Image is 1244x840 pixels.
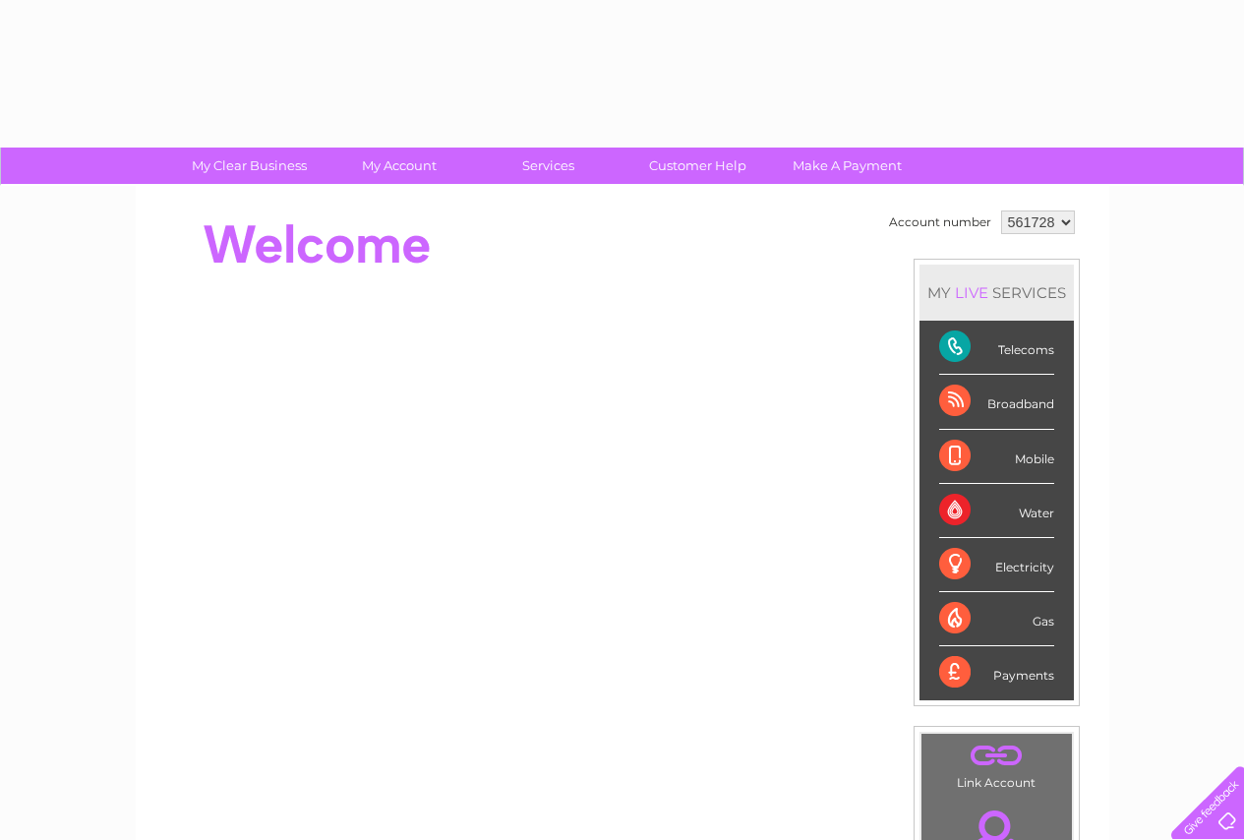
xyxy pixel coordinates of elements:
[939,538,1054,592] div: Electricity
[318,148,480,184] a: My Account
[920,733,1073,795] td: Link Account
[939,592,1054,646] div: Gas
[926,739,1067,773] a: .
[939,646,1054,699] div: Payments
[168,148,330,184] a: My Clear Business
[919,265,1074,321] div: MY SERVICES
[939,430,1054,484] div: Mobile
[939,484,1054,538] div: Water
[951,283,992,302] div: LIVE
[617,148,779,184] a: Customer Help
[467,148,629,184] a: Services
[766,148,928,184] a: Make A Payment
[884,206,996,239] td: Account number
[939,321,1054,375] div: Telecoms
[939,375,1054,429] div: Broadband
